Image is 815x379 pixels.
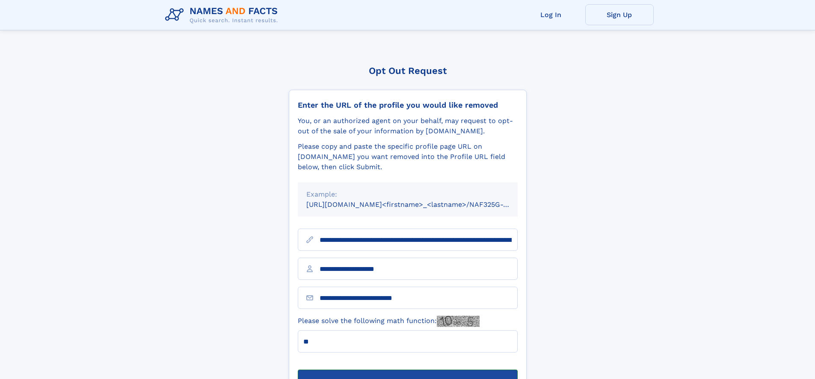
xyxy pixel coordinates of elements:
[585,4,654,25] a: Sign Up
[306,200,534,209] small: [URL][DOMAIN_NAME]<firstname>_<lastname>/NAF325G-xxxxxxxx
[289,65,527,76] div: Opt Out Request
[162,3,285,26] img: Logo Names and Facts
[298,100,518,110] div: Enter the URL of the profile you would like removed
[306,189,509,200] div: Example:
[298,316,480,327] label: Please solve the following math function:
[298,116,518,136] div: You, or an authorized agent on your behalf, may request to opt-out of the sale of your informatio...
[517,4,585,25] a: Log In
[298,141,518,172] div: Please copy and paste the specific profile page URL on [DOMAIN_NAME] you want removed into the Pr...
